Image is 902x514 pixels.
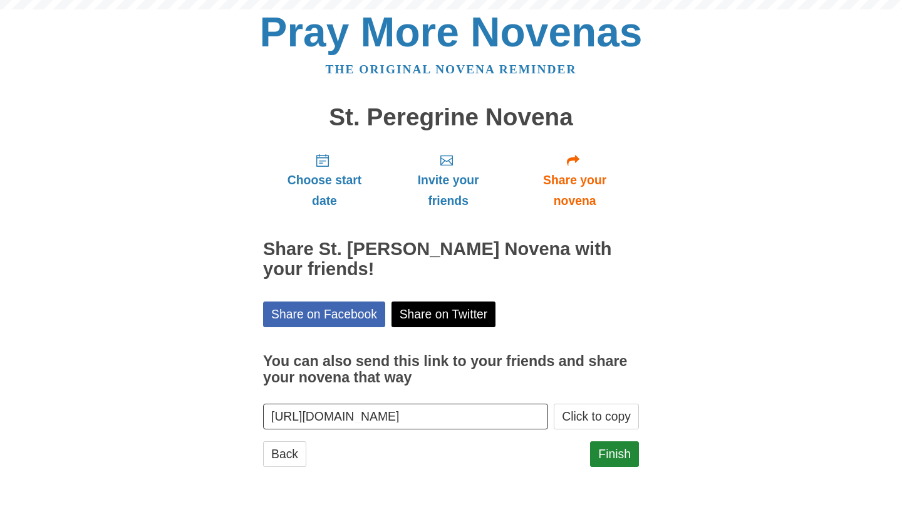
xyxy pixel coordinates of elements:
button: Click to copy [554,404,639,429]
span: Invite your friends [398,170,498,211]
a: Choose start date [263,143,386,218]
h3: You can also send this link to your friends and share your novena that way [263,354,639,385]
a: Share on Twitter [391,302,496,327]
a: Back [263,441,306,467]
a: Pray More Novenas [260,9,643,55]
a: Invite your friends [386,143,511,218]
span: Choose start date [276,170,373,211]
a: Finish [590,441,639,467]
h1: St. Peregrine Novena [263,104,639,131]
a: Share on Facebook [263,302,385,327]
h2: Share St. [PERSON_NAME] Novena with your friends! [263,239,639,280]
a: The original novena reminder [326,63,577,76]
span: Share your novena [523,170,626,211]
a: Share your novena [511,143,639,218]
